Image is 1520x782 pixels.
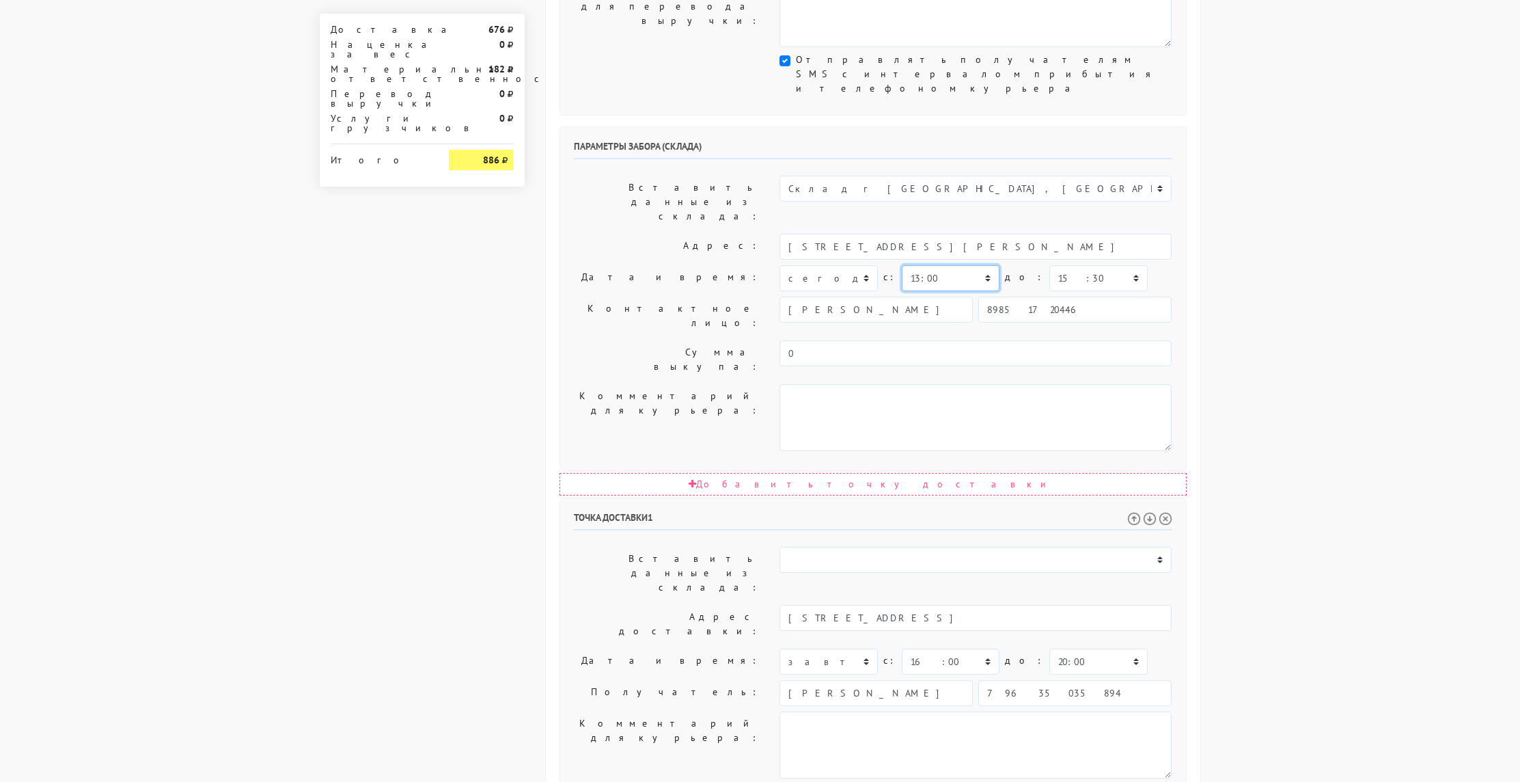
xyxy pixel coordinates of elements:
label: Адрес доставки: [564,605,770,643]
label: c: [883,265,896,289]
label: Комментарий для курьера: [564,384,770,451]
label: до: [1005,649,1044,673]
strong: 182 [488,63,505,75]
div: Доставка [320,25,439,34]
div: Материальная ответственность [320,64,439,83]
label: до: [1005,265,1044,289]
label: Адрес: [564,234,770,260]
input: Телефон [978,680,1172,706]
label: Отправлять получателям SMS с интервалом прибытия и телефоном курьера [796,53,1172,96]
input: Телефон [978,297,1172,323]
label: Сумма выкупа: [564,340,770,379]
h6: Точка доставки [574,512,1172,530]
label: Комментарий для курьера: [564,712,770,779]
strong: 0 [499,112,505,124]
div: Итого [331,150,429,165]
label: Дата и время: [564,649,770,675]
input: Имя [779,297,973,323]
input: Имя [779,680,973,706]
div: Услуги грузчиков [320,113,439,133]
label: Контактное лицо: [564,297,770,335]
strong: 0 [499,87,505,100]
label: c: [883,649,896,673]
div: Перевод выручки [320,89,439,108]
div: Наценка за вес [320,40,439,59]
span: 1 [648,511,653,524]
label: Вставить данные из склада: [564,176,770,228]
strong: 886 [483,154,499,166]
h6: Параметры забора (склада) [574,141,1172,159]
label: Дата и время: [564,265,770,291]
strong: 676 [488,23,505,36]
label: Вставить данные из склада: [564,547,770,599]
div: Добавить точку доставки [559,473,1187,496]
label: Получатель: [564,680,770,706]
strong: 0 [499,38,505,51]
